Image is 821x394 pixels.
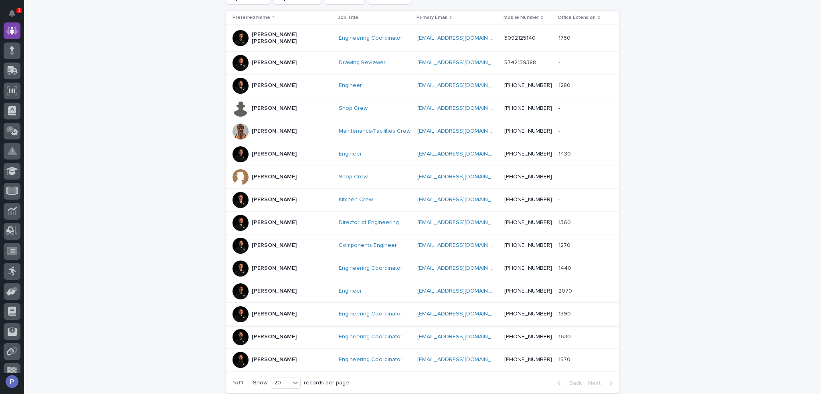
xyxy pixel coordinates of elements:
a: [PHONE_NUMBER] [504,128,552,134]
p: records per page [304,380,349,386]
p: [PERSON_NAME] [252,105,297,112]
p: Preferred Name [233,13,270,22]
a: 5742139388 [504,60,536,65]
a: [EMAIL_ADDRESS][DOMAIN_NAME] [417,83,508,88]
a: Engineering Coordinator [339,35,402,42]
a: Components Engineer [339,242,397,249]
a: [PHONE_NUMBER] [504,174,552,180]
tr: [PERSON_NAME]Director of Engineering [EMAIL_ADDRESS][DOMAIN_NAME] [PHONE_NUMBER]13601360 [226,211,619,234]
a: Engineer [339,151,362,158]
tr: [PERSON_NAME]Engineering Coordinator [EMAIL_ADDRESS][DOMAIN_NAME] [PHONE_NUMBER]13901390 [226,303,619,325]
div: Notifications1 [10,10,20,22]
p: - [558,195,562,203]
span: Next [588,380,606,386]
a: [EMAIL_ADDRESS][DOMAIN_NAME] [417,288,508,294]
p: 1750 [558,33,572,42]
a: Engineer [339,288,362,295]
button: users-avatar [4,373,20,390]
a: [PHONE_NUMBER] [504,265,552,271]
a: Shop Crew [339,174,368,180]
a: Engineering Coordinator [339,265,402,272]
p: [PERSON_NAME] [252,128,297,135]
a: Engineering Coordinator [339,356,402,363]
p: - [558,172,562,180]
p: [PERSON_NAME] [252,288,297,295]
a: [EMAIL_ADDRESS][DOMAIN_NAME] [417,35,508,41]
a: [PHONE_NUMBER] [504,220,552,225]
a: [EMAIL_ADDRESS][DOMAIN_NAME] [417,197,508,202]
a: [EMAIL_ADDRESS][DOMAIN_NAME] [417,105,508,111]
span: Back [564,380,582,386]
a: Engineering Coordinator [339,333,402,340]
a: [PHONE_NUMBER] [504,105,552,111]
p: [PERSON_NAME] [252,265,297,272]
p: - [558,103,562,112]
p: 1 of 1 [226,373,250,393]
p: Primary Email [417,13,447,22]
p: Show [253,380,267,386]
tr: [PERSON_NAME]Engineer [EMAIL_ADDRESS][DOMAIN_NAME] [PHONE_NUMBER]12801280 [226,74,619,97]
a: [EMAIL_ADDRESS][DOMAIN_NAME] [417,311,508,317]
tr: [PERSON_NAME] [PERSON_NAME]Engineering Coordinator [EMAIL_ADDRESS][DOMAIN_NAME] 309212514017501750 [226,25,619,52]
p: 1390 [558,309,572,317]
a: [EMAIL_ADDRESS][DOMAIN_NAME] [417,220,508,225]
button: Next [585,380,619,387]
tr: [PERSON_NAME]Engineering Coordinator [EMAIL_ADDRESS][DOMAIN_NAME] [PHONE_NUMBER]15701570 [226,348,619,371]
p: 1570 [558,355,572,363]
a: [PHONE_NUMBER] [504,288,552,294]
p: Mobile Number [504,13,539,22]
p: [PERSON_NAME] [252,333,297,340]
a: [EMAIL_ADDRESS][DOMAIN_NAME] [417,334,508,339]
a: Drawing Reviewer [339,59,386,66]
tr: [PERSON_NAME]Maintenance/Facilities Crew [EMAIL_ADDRESS][DOMAIN_NAME] [PHONE_NUMBER]-- [226,120,619,143]
p: [PERSON_NAME] [252,82,297,89]
tr: [PERSON_NAME]Shop Crew [EMAIL_ADDRESS][DOMAIN_NAME] [PHONE_NUMBER]-- [226,166,619,188]
a: [EMAIL_ADDRESS][DOMAIN_NAME] [417,151,508,157]
tr: [PERSON_NAME]Drawing Reviewer [EMAIL_ADDRESS][DOMAIN_NAME] 5742139388-- [226,51,619,74]
a: [EMAIL_ADDRESS][DOMAIN_NAME] [417,265,508,271]
tr: [PERSON_NAME]Engineer [EMAIL_ADDRESS][DOMAIN_NAME] [PHONE_NUMBER]14301430 [226,143,619,166]
a: Shop Crew [339,105,368,112]
p: [PERSON_NAME] [252,219,297,226]
p: [PERSON_NAME] [252,311,297,317]
tr: [PERSON_NAME]Engineering Coordinator [EMAIL_ADDRESS][DOMAIN_NAME] [PHONE_NUMBER]14401440 [226,257,619,280]
p: 1 [18,8,20,13]
a: [PHONE_NUMBER] [504,151,552,157]
div: 20 [271,379,290,387]
a: Director of Engineering [339,219,399,226]
p: [PERSON_NAME] [252,356,297,363]
p: 1270 [558,240,572,249]
button: Back [551,380,585,387]
a: [EMAIL_ADDRESS][DOMAIN_NAME] [417,174,508,180]
button: Notifications [4,5,20,22]
tr: [PERSON_NAME]Shop Crew [EMAIL_ADDRESS][DOMAIN_NAME] [PHONE_NUMBER]-- [226,97,619,120]
a: [PHONE_NUMBER] [504,83,552,88]
a: [PHONE_NUMBER] [504,311,552,317]
a: 3092125140 [504,35,536,41]
p: [PERSON_NAME] [PERSON_NAME] [252,31,332,45]
p: [PERSON_NAME] [252,196,297,203]
a: Engineer [339,82,362,89]
a: [EMAIL_ADDRESS][DOMAIN_NAME] [417,242,508,248]
p: Job Title [338,13,358,22]
p: 1280 [558,81,572,89]
p: [PERSON_NAME] [252,242,297,249]
a: Maintenance/Facilities Crew [339,128,410,135]
a: [EMAIL_ADDRESS][DOMAIN_NAME] [417,357,508,362]
p: Office Extension [558,13,596,22]
a: [PHONE_NUMBER] [504,242,552,248]
a: [PHONE_NUMBER] [504,357,552,362]
p: [PERSON_NAME] [252,174,297,180]
p: [PERSON_NAME] [252,59,297,66]
a: Engineering Coordinator [339,311,402,317]
a: [EMAIL_ADDRESS][DOMAIN_NAME] [417,128,508,134]
p: 1630 [558,332,572,340]
tr: [PERSON_NAME]Engineer [EMAIL_ADDRESS][DOMAIN_NAME] [PHONE_NUMBER]20702070 [226,280,619,303]
p: 1430 [558,149,572,158]
tr: [PERSON_NAME]Kitchen Crew [EMAIL_ADDRESS][DOMAIN_NAME] [PHONE_NUMBER]-- [226,188,619,211]
p: 1360 [558,218,572,226]
p: - [558,126,562,135]
a: [EMAIL_ADDRESS][DOMAIN_NAME] [417,60,508,65]
a: [PHONE_NUMBER] [504,334,552,339]
p: - [558,58,562,66]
